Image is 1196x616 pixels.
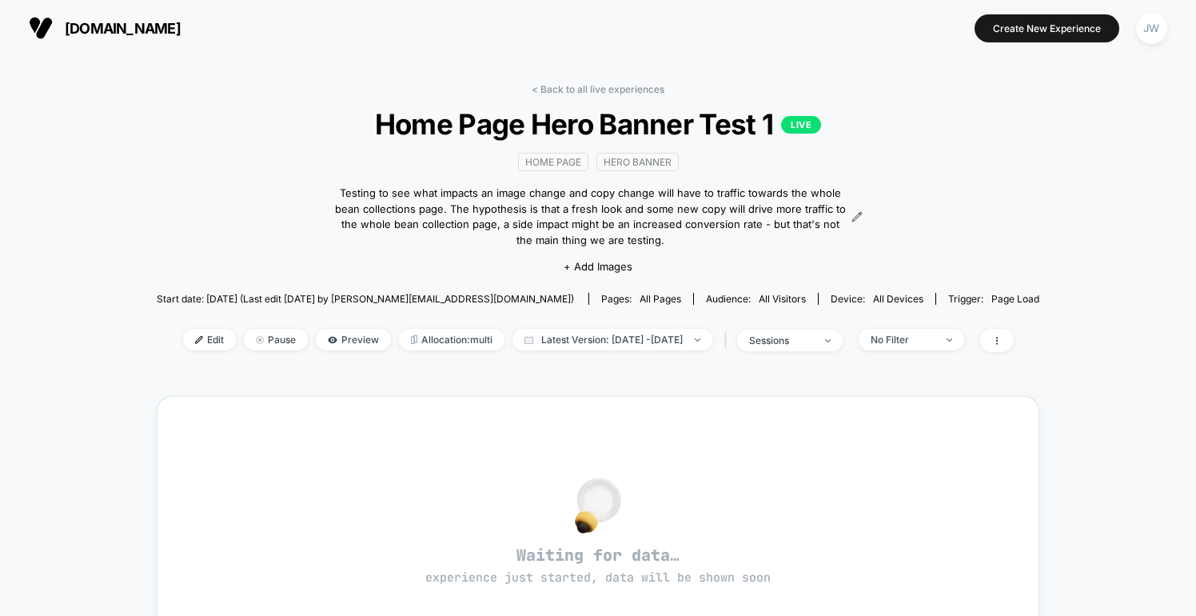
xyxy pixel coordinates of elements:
[720,329,737,352] span: |
[640,293,681,305] span: all pages
[749,334,813,346] div: sessions
[399,329,504,350] span: Allocation: multi
[991,293,1039,305] span: Page Load
[512,329,712,350] span: Latest Version: [DATE] - [DATE]
[333,186,847,248] span: Testing to see what impacts an image change and copy change will have to traffic towards the whol...
[256,336,264,344] img: end
[65,20,181,37] span: [DOMAIN_NAME]
[201,107,995,141] span: Home Page Hero Banner Test 1
[195,336,203,344] img: edit
[601,293,681,305] div: Pages:
[425,570,771,586] span: experience just started, data will be shown soon
[781,116,821,134] p: LIVE
[157,293,574,305] span: Start date: [DATE] (Last edit [DATE] by [PERSON_NAME][EMAIL_ADDRESS][DOMAIN_NAME])
[316,329,391,350] span: Preview
[244,329,308,350] span: Pause
[948,293,1039,305] div: Trigger:
[564,260,632,273] span: + Add Images
[825,339,831,342] img: end
[873,293,923,305] span: all devices
[818,293,935,305] span: Device:
[411,335,417,344] img: rebalance
[1131,12,1172,45] button: JW
[185,545,1011,586] span: Waiting for data…
[518,153,588,171] span: home page
[947,338,952,342] img: end
[695,338,700,342] img: end
[1136,13,1167,44] div: JW
[183,329,236,350] span: Edit
[596,153,679,171] span: hero banner
[532,83,664,95] a: < Back to all live experiences
[706,293,806,305] div: Audience:
[759,293,806,305] span: All Visitors
[524,336,533,344] img: calendar
[975,14,1119,42] button: Create New Experience
[29,16,53,40] img: Visually logo
[871,334,935,346] div: No Filter
[575,478,621,534] img: no_data
[24,15,185,41] button: [DOMAIN_NAME]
